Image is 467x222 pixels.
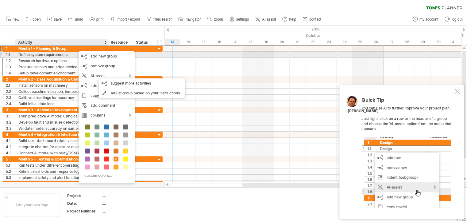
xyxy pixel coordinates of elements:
span: zoom [214,17,223,22]
span: contact [309,17,321,22]
span: save [54,17,62,22]
a: zoom [206,15,225,23]
a: AI assist [254,15,278,23]
a: open [24,15,43,23]
div: You can use AI to further improve your project plan. Just right-click on a row or the header of a... [361,97,453,208]
div: 4.3 [6,150,15,156]
span: settings [236,17,249,22]
div: Collect baseline vibration, temperature, and current data [18,89,105,94]
div: 1 [6,46,15,51]
div: Setup development environment [18,70,105,76]
span: new [13,17,19,22]
span: open [33,17,41,22]
span: my account [419,17,438,22]
div: Wednesday, 15 October 2025 [196,39,211,45]
a: help [281,15,298,23]
div: 2.2 [6,89,15,94]
span: remove group [91,64,115,68]
a: print [88,15,105,23]
span: AI assist [262,17,276,22]
div: Add your own logo [3,193,60,216]
div: 3.2 [6,119,15,125]
div: Define system requirements [18,52,105,57]
div: Thursday, 23 October 2025 [321,39,337,45]
div: Procure sensors and edge device [18,64,105,70]
div: Install sensors on machinery [18,82,105,88]
div: 2.3 [6,95,15,101]
a: save [46,15,64,23]
div: Develop fault and misuse detection logic [18,119,105,125]
a: new [4,15,21,23]
div: 3.1 [6,113,15,119]
div: 1.3 [6,64,15,70]
div: Tuesday, 14 October 2025 [180,39,196,45]
div: Sunday, 19 October 2025 [258,39,274,45]
div: Build initial data logs [18,101,105,107]
div: AI-assist [79,71,135,81]
div: 4.2 [6,144,15,150]
div: Monday, 13 October 2025 [164,39,180,45]
div: Implement safety and alert functions (SMS, call) [18,175,105,180]
span: filter/search [153,17,172,22]
div: 1.4 [6,70,15,76]
div: .... [102,201,154,206]
div: 3 [6,107,15,113]
span: navigator [186,17,201,22]
div: 1.1 [6,52,15,57]
div: Build user dashboard (data visualization) [18,138,105,144]
div: Thursday, 16 October 2025 [211,39,227,45]
div: Monday, 20 October 2025 [274,39,290,45]
div: 5 [6,156,15,162]
div: v 422 [456,217,466,222]
div: 2 [6,76,15,82]
div: .... [102,208,154,214]
div: 2.4 [6,101,15,107]
a: navigator [177,15,203,23]
a: contact [301,15,323,23]
div: Saturday, 25 October 2025 [352,39,368,45]
span: log out [451,17,462,22]
div: Month 5 – Testing & Optimization [18,156,105,162]
div: Month 3 – AI Model Development [18,107,105,113]
div: Tuesday, 28 October 2025 [399,39,415,45]
a: import / export [108,15,142,23]
div: Connect AI model with relay/GSM control system [18,150,105,156]
div: 5.1 [6,162,15,168]
span: help [289,17,296,22]
div: Friday, 17 October 2025 [227,39,243,45]
div: Wednesday, 22 October 2025 [305,39,321,45]
div: 1.2 [6,58,15,64]
div: Project Number [67,208,101,214]
div: 2.1 [6,82,15,88]
div: 5.3 [6,175,15,180]
div: Monday, 27 October 2025 [384,39,399,45]
a: log out [443,15,464,23]
div: Month 1 – Planning & Setup [18,46,105,51]
div: Run tests under different operating conditions [18,162,105,168]
div: adjust group based on your instructions [99,88,185,98]
div: .... [102,193,154,198]
div: Integrate chatbot for operator queries [18,144,105,150]
div: custom colors... [82,171,130,180]
div: Saturday, 18 October 2025 [243,39,258,45]
div: 3.3 [6,125,15,131]
span: import / export [117,17,140,22]
div: 6 [6,181,15,187]
div: add row [79,81,135,91]
div: Project: [67,193,101,198]
div: add comment [79,101,135,110]
span: undo [75,17,83,22]
div: Month 6 – Finalization & Documentation [18,181,105,187]
div: Validate model accuracy on sample scenarios [18,125,105,131]
a: my account [411,15,440,23]
div: Thursday, 30 October 2025 [430,39,446,45]
div: Calibrate readings for accuracy [18,95,105,101]
div: [PERSON_NAME] [348,109,379,114]
span: print [96,17,103,22]
div: Friday, 31 October 2025 [446,39,462,45]
div: Month 4 – Integration & Interface Development [18,132,105,137]
div: 4.1 [6,138,15,144]
div: Quick Tip [361,97,453,106]
a: undo [67,15,85,23]
div: Refine thresholds and response logic [18,168,105,174]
